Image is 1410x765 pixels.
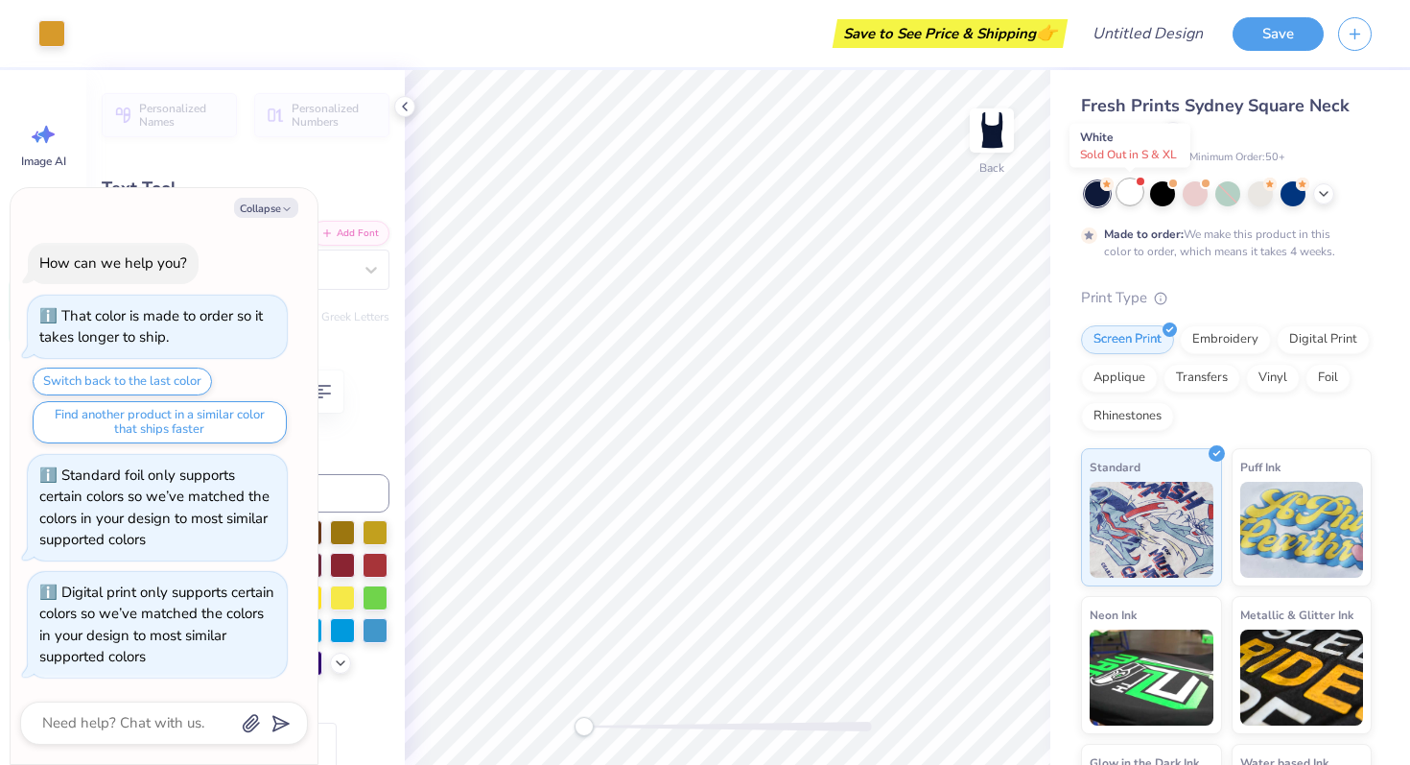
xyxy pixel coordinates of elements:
[1180,325,1271,354] div: Embroidery
[1233,17,1324,51] button: Save
[1081,402,1174,431] div: Rhinestones
[1036,21,1057,44] span: 👉
[1104,227,1184,242] strong: Made to order:
[292,102,378,129] span: Personalized Numbers
[1189,150,1285,166] span: Minimum Order: 50 +
[1090,457,1140,477] span: Standard
[33,401,287,443] button: Find another product in a similar color that ships faster
[39,253,187,273] div: How can we help you?
[1090,482,1213,578] img: Standard
[39,466,270,550] div: Standard foil only supports certain colors so we’ve matched the colors in your design to most sim...
[1240,457,1281,477] span: Puff Ink
[1081,364,1158,393] div: Applique
[39,306,263,347] div: That color is made to order so it takes longer to ship.
[1240,482,1364,578] img: Puff Ink
[270,309,389,324] button: Switch to Greek Letters
[1240,605,1353,625] span: Metallic & Glitter Ink
[311,221,389,246] button: Add Font
[1081,94,1350,143] span: Fresh Prints Sydney Square Neck Tank Top
[102,176,389,202] div: Text Tool
[973,111,1011,150] img: Back
[1090,630,1213,726] img: Neon Ink
[1240,630,1364,726] img: Metallic & Glitter Ink
[575,717,594,736] div: Accessibility label
[1081,287,1372,309] div: Print Type
[234,198,298,218] button: Collapse
[837,19,1063,48] div: Save to See Price & Shipping
[33,368,212,395] button: Switch back to the last color
[1090,605,1137,625] span: Neon Ink
[1305,364,1351,393] div: Foil
[1277,325,1370,354] div: Digital Print
[139,102,225,129] span: Personalized Names
[21,154,66,169] span: Image AI
[979,159,1004,177] div: Back
[102,93,237,137] button: Personalized Names
[39,583,274,667] div: Digital print only supports certain colors so we’ve matched the colors in your design to most sim...
[1080,147,1177,162] span: Sold Out in S & XL
[1246,364,1300,393] div: Vinyl
[254,93,389,137] button: Personalized Numbers
[1081,325,1174,354] div: Screen Print
[1069,124,1190,168] div: White
[1077,14,1218,53] input: Untitled Design
[1163,364,1240,393] div: Transfers
[1104,226,1340,260] div: We make this product in this color to order, which means it takes 4 weeks.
